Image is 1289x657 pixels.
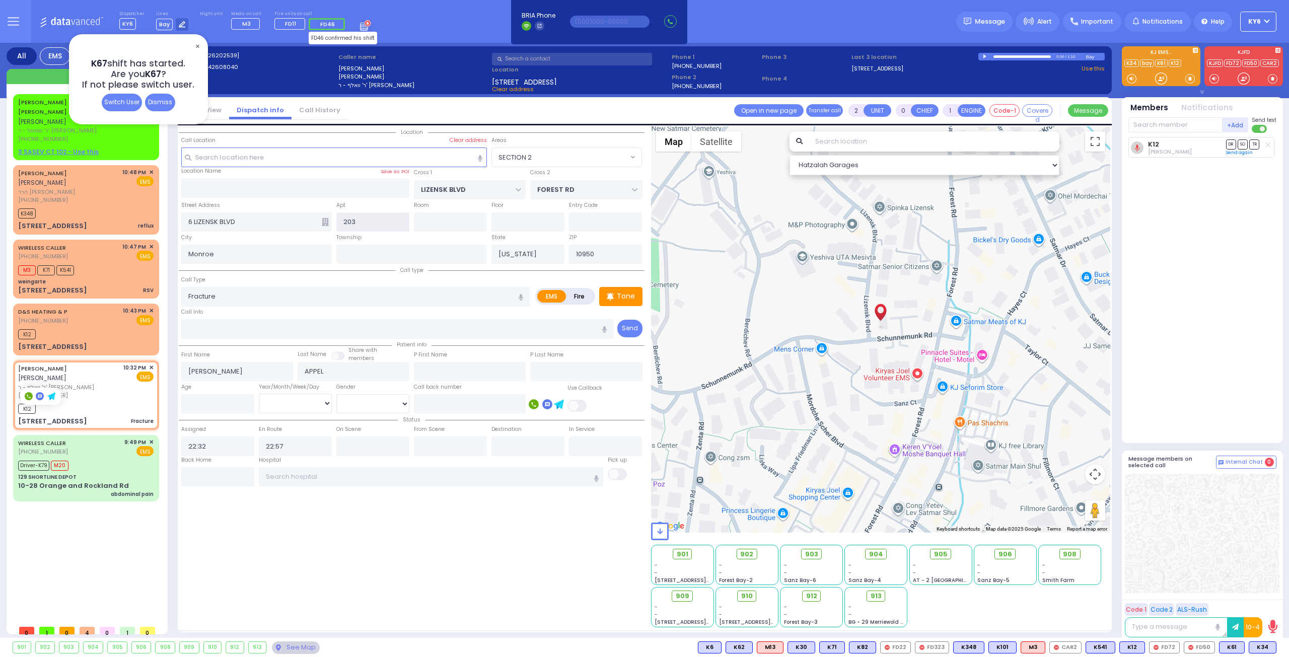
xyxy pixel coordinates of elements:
[149,243,154,251] span: ✕
[864,104,891,117] button: UNIT
[762,75,848,83] span: Phone 4
[988,641,1017,653] div: BLS
[132,642,151,653] div: 906
[37,265,55,275] span: K71
[136,251,154,261] span: EMS
[395,266,428,274] span: Call type
[608,456,627,464] label: Pick up
[492,77,557,85] span: [STREET_ADDRESS]
[964,18,971,25] img: message.svg
[398,416,425,423] span: Status
[1022,104,1052,117] button: Covered
[1249,641,1276,653] div: BLS
[655,618,750,626] span: [STREET_ADDRESS][PERSON_NAME]
[18,374,66,382] span: [PERSON_NAME]
[18,416,87,426] div: [STREET_ADDRESS]
[1140,59,1154,67] a: bay
[18,188,119,196] span: הרר [PERSON_NAME]
[655,603,658,611] span: -
[1155,59,1168,67] a: K61
[298,350,326,358] label: Last Name
[124,439,146,446] span: 9:49 PM
[292,105,348,115] a: Call History
[309,32,377,44] span: FD46 confirmed his shift
[975,17,1005,27] span: Message
[1042,569,1045,576] span: -
[320,20,335,28] span: FD46
[1252,124,1268,134] label: Turn off text
[149,438,154,447] span: ✕
[784,561,787,569] span: -
[181,234,192,242] label: City
[181,456,211,464] label: Back Home
[672,53,758,61] span: Phone 1
[569,234,577,242] label: ZIP
[1124,59,1139,67] a: K34
[1216,456,1276,469] button: Internal Chat 0
[492,53,652,65] input: Search a contact
[784,569,787,576] span: -
[1085,131,1105,152] button: Toggle fullscreen view
[140,627,155,634] span: 0
[1252,116,1276,124] span: Send text
[1188,645,1193,650] img: red-radio-icon.svg
[204,642,222,653] div: 910
[198,51,239,59] span: [0826202539]
[617,320,642,337] button: Send
[498,153,532,163] span: SECTION 2
[18,342,87,352] div: [STREET_ADDRESS]
[18,317,68,325] span: [PHONE_NUMBER]
[934,549,948,559] span: 905
[565,290,594,303] label: Fire
[784,611,787,618] span: -
[871,591,882,601] span: 913
[1125,603,1148,616] button: Code 1
[145,68,161,80] span: K67
[655,611,658,618] span: -
[569,425,595,433] label: In Service
[149,363,154,372] span: ✕
[1081,17,1113,26] span: Important
[726,641,753,653] div: BLS
[202,63,238,71] span: 9142608040
[677,549,688,559] span: 901
[138,222,154,230] div: reflux
[851,53,978,61] label: Last 3 location
[336,201,345,209] label: Apt
[229,105,292,115] a: Dispatch info
[226,642,244,653] div: 912
[181,276,205,284] label: Call Type
[336,383,355,391] label: Gender
[18,308,67,316] a: D&S HEATING & P
[492,148,628,166] span: SECTION 2
[522,11,555,20] span: BRIA Phone
[787,641,815,653] div: K30
[915,641,949,653] div: FD323
[885,645,890,650] img: red-radio-icon.svg
[123,364,146,372] span: 10:32 PM
[741,591,753,601] span: 910
[655,561,658,569] span: -
[18,278,46,285] div: weingarte
[1085,464,1105,484] button: Map camera controls
[1082,64,1105,73] a: Use this
[762,53,848,61] span: Phone 3
[51,461,68,471] span: M20
[338,64,489,73] label: [PERSON_NAME]
[719,569,722,576] span: -
[719,618,814,626] span: [STREET_ADDRESS][PERSON_NAME]
[13,642,31,653] div: 901
[59,627,75,634] span: 0
[156,19,173,30] span: Bay
[1226,459,1263,466] span: Internal Chat
[698,641,722,653] div: BLS
[82,58,194,90] h4: shift has started. Are you ? If not please switch user.
[18,208,36,218] span: K348
[348,346,377,354] small: Share with
[136,446,154,456] span: EMS
[1148,148,1192,156] span: Bernard Babad
[184,63,335,71] label: Caller:
[322,218,329,226] span: Other building occupants
[1224,59,1241,67] a: FD72
[348,354,374,362] span: members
